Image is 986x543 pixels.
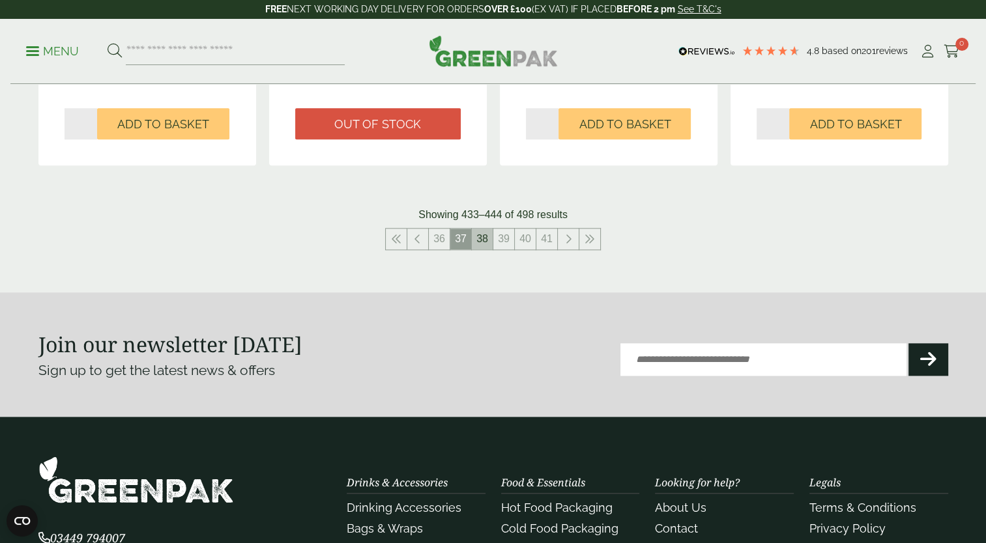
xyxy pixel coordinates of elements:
[955,38,968,51] span: 0
[944,45,960,58] i: Cart
[655,501,706,514] a: About Us
[347,522,423,535] a: Bags & Wraps
[501,501,613,514] a: Hot Food Packaging
[398,74,424,85] span: £0.01
[472,229,493,249] a: 38
[515,229,536,249] a: 40
[38,456,234,503] img: GreenPak Supplies
[616,4,675,14] strong: BEFORE 2 pm
[450,229,471,249] span: 37
[167,74,194,85] span: £0.01
[579,117,671,132] span: Add to Basket
[536,229,557,249] a: 41
[26,44,79,57] a: Menu
[558,108,691,139] button: Add to Basket
[429,229,450,249] a: 36
[876,46,908,56] span: reviews
[97,108,229,139] button: Add to Basket
[100,74,165,85] span: Price per unit:
[501,522,618,535] a: Cold Food Packaging
[944,42,960,61] a: 0
[429,35,558,66] img: GreenPak Supplies
[809,522,886,535] a: Privacy Policy
[331,74,396,85] span: Price per unit:
[7,505,38,536] button: Open CMP widget
[822,46,862,56] span: Based on
[493,229,514,249] a: 39
[347,501,461,514] a: Drinking Accessories
[655,522,698,535] a: Contact
[920,45,936,58] i: My Account
[334,117,421,132] span: Out of stock
[38,360,448,381] p: Sign up to get the latest news & offers
[862,46,876,56] span: 201
[809,117,901,132] span: Add to Basket
[807,46,822,56] span: 4.8
[418,207,568,223] p: Showing 433–444 of 498 results
[265,4,287,14] strong: FREE
[678,4,721,14] a: See T&C's
[484,4,532,14] strong: OVER £100
[295,108,461,139] a: Out of stock
[26,44,79,59] p: Menu
[809,501,916,514] a: Terms & Conditions
[678,47,735,56] img: REVIEWS.io
[38,330,302,358] strong: Join our newsletter [DATE]
[742,45,800,57] div: 4.79 Stars
[117,117,209,132] span: Add to Basket
[789,108,921,139] button: Add to Basket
